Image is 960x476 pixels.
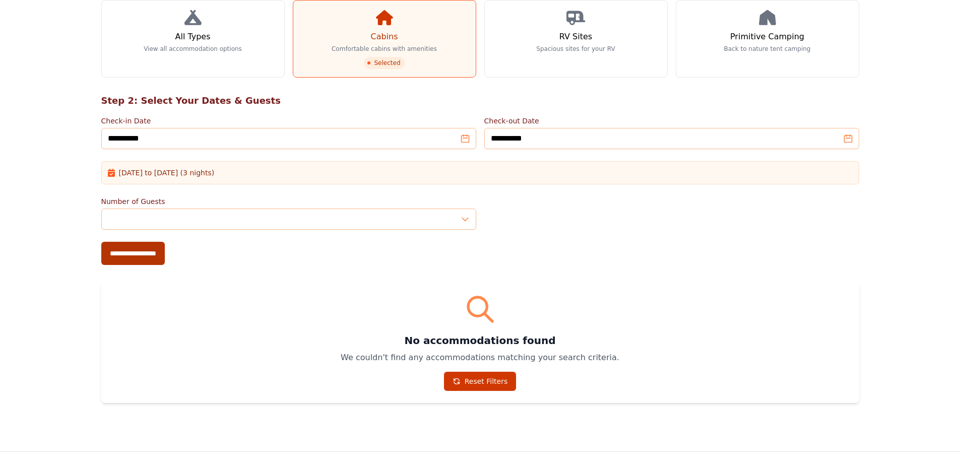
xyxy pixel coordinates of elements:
h2: Step 2: Select Your Dates & Guests [101,94,859,108]
h3: RV Sites [559,31,592,43]
p: Back to nature tent camping [724,45,811,53]
label: Number of Guests [101,196,476,207]
label: Check-in Date [101,116,476,126]
h3: All Types [175,31,210,43]
a: Reset Filters [444,372,517,391]
h3: No accommodations found [113,333,847,348]
p: We couldn't find any accommodations matching your search criteria. [113,352,847,364]
h3: Primitive Camping [730,31,804,43]
span: [DATE] to [DATE] (3 nights) [119,168,215,178]
p: View all accommodation options [144,45,242,53]
label: Check-out Date [484,116,859,126]
p: Spacious sites for your RV [536,45,615,53]
span: Selected [364,57,404,69]
p: Comfortable cabins with amenities [332,45,437,53]
h3: Cabins [370,31,398,43]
